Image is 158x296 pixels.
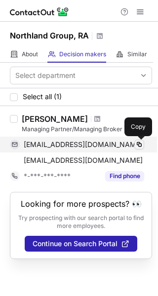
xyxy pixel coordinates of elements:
[22,50,38,58] span: About
[105,171,144,181] button: Reveal Button
[24,140,143,149] span: [EMAIL_ADDRESS][DOMAIN_NAME]
[17,214,145,230] p: Try prospecting with our search portal to find more employees.
[24,156,143,165] span: [EMAIL_ADDRESS][DOMAIN_NAME]
[33,240,118,248] span: Continue on Search Portal
[21,199,142,208] header: Looking for more prospects? 👀
[22,114,88,124] div: [PERSON_NAME]
[10,6,69,18] img: ContactOut v5.3.10
[15,71,76,80] div: Select department
[127,50,147,58] span: Similar
[23,93,62,101] span: Select all (1)
[22,125,152,134] div: Managing Partner/Managing Broker
[25,236,137,252] button: Continue on Search Portal
[10,30,89,41] h1: Northland Group, RA
[59,50,106,58] span: Decision makers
